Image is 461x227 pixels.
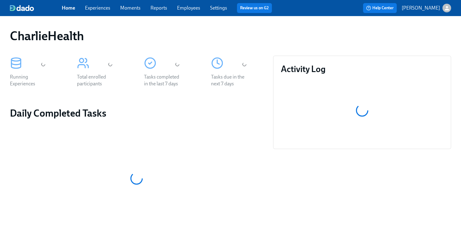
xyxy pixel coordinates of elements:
[10,74,49,87] div: Running Experiences
[177,5,200,11] a: Employees
[10,5,62,11] a: dado
[402,4,451,12] button: [PERSON_NAME]
[85,5,110,11] a: Experiences
[10,107,263,119] h2: Daily Completed Tasks
[10,28,84,43] h1: CharlieHealth
[210,5,227,11] a: Settings
[10,5,34,11] img: dado
[211,74,251,87] div: Tasks due in the next 7 days
[366,5,394,11] span: Help Center
[281,63,443,75] h3: Activity Log
[150,5,167,11] a: Reports
[144,74,184,87] div: Tasks completed in the last 7 days
[62,5,75,11] a: Home
[402,5,440,11] p: [PERSON_NAME]
[240,5,269,11] a: Review us on G2
[363,3,397,13] button: Help Center
[237,3,272,13] button: Review us on G2
[77,74,116,87] div: Total enrolled participants
[120,5,141,11] a: Moments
